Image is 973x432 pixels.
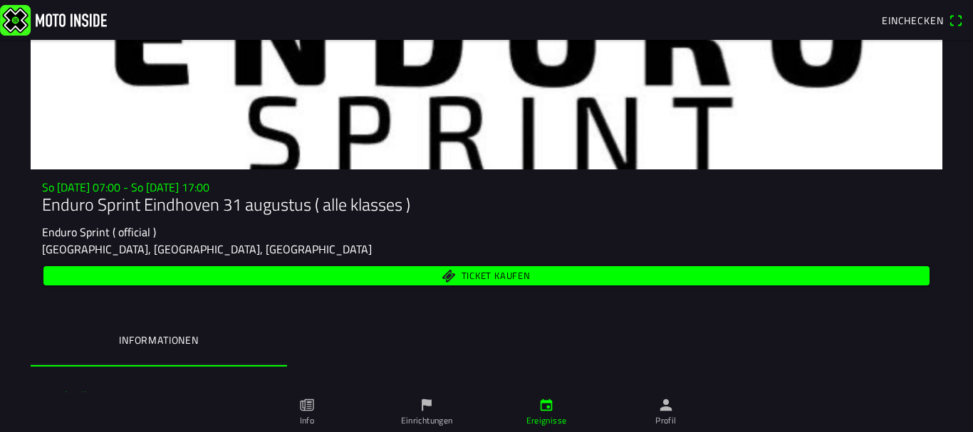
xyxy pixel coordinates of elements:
[42,194,931,215] h1: Enduro Sprint Eindhoven 31 augustus ( alle klasses )
[300,414,314,427] ion-label: Info
[875,8,970,32] a: Eincheckenqr scanner
[655,414,676,427] ion-label: Profil
[462,271,531,280] span: Ticket kaufen
[42,181,931,194] h3: So [DATE] 07:00 - So [DATE] 17:00
[42,241,372,258] ion-text: [GEOGRAPHIC_DATA], [GEOGRAPHIC_DATA], [GEOGRAPHIC_DATA]
[538,397,554,413] ion-icon: calendar
[526,414,567,427] ion-label: Ereignisse
[658,397,674,413] ion-icon: person
[42,389,931,403] h3: Beschreibung
[882,13,943,28] span: Einchecken
[419,397,435,413] ion-icon: flag
[401,414,453,427] ion-label: Einrichtungen
[42,223,156,241] ion-text: Enduro Sprint ( official )
[299,397,315,413] ion-icon: paper
[119,332,199,348] ion-label: Informationen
